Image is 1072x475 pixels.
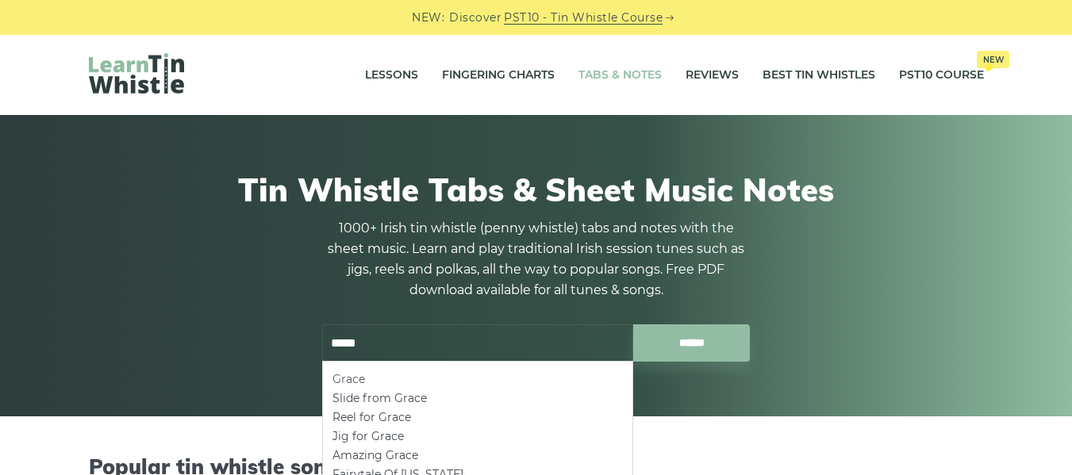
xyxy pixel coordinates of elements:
[322,218,751,301] p: 1000+ Irish tin whistle (penny whistle) tabs and notes with the sheet music. Learn and play tradi...
[332,370,623,389] li: Grace
[763,56,875,95] a: Best Tin Whistles
[89,170,984,209] h1: Tin Whistle Tabs & Sheet Music Notes
[442,56,555,95] a: Fingering Charts
[332,446,623,465] li: Amazing Grace
[332,427,623,446] li: Jig for Grace
[686,56,739,95] a: Reviews
[899,56,984,95] a: PST10 CourseNew
[365,56,418,95] a: Lessons
[578,56,662,95] a: Tabs & Notes
[977,51,1009,68] span: New
[332,389,623,408] li: Slide from Grace
[332,408,623,427] li: Reel for Grace
[89,53,184,94] img: LearnTinWhistle.com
